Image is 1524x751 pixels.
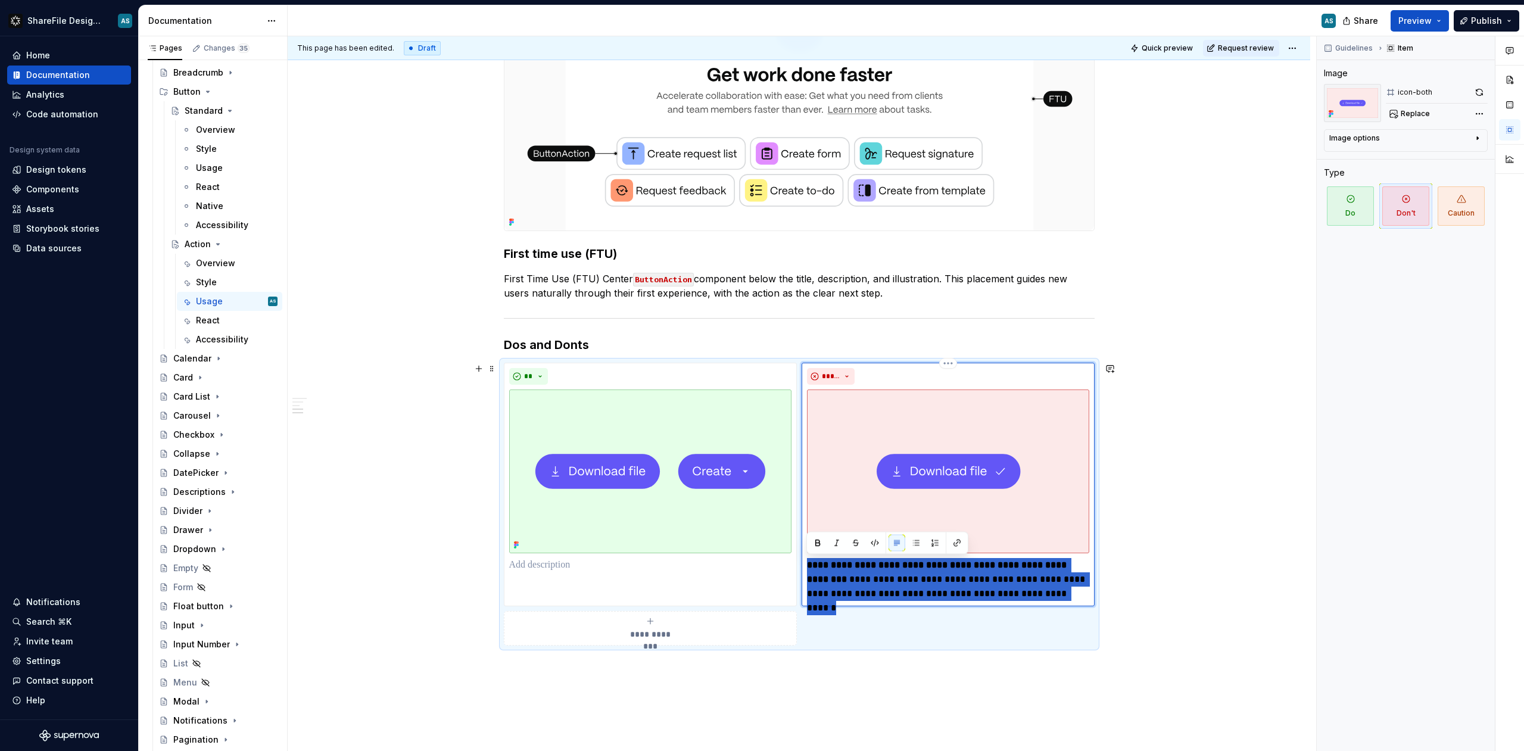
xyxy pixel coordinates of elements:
[173,524,203,536] div: Drawer
[154,578,282,597] a: Form
[2,8,136,33] button: ShareFile Design SystemAS
[177,273,282,292] a: Style
[1438,186,1485,226] span: Caution
[7,691,131,710] button: Help
[173,372,193,384] div: Card
[1127,40,1198,57] button: Quick preview
[154,730,282,749] a: Pagination
[1335,43,1373,53] span: Guidelines
[196,276,217,288] div: Style
[1324,183,1377,229] button: Do
[8,14,23,28] img: 16fa4d48-c719-41e7-904a-cec51ff481f5.png
[1142,43,1193,53] span: Quick preview
[26,203,54,215] div: Assets
[27,15,104,27] div: ShareFile Design System
[196,334,248,345] div: Accessibility
[26,69,90,81] div: Documentation
[1401,109,1430,119] span: Replace
[154,635,282,654] a: Input Number
[7,85,131,104] a: Analytics
[7,46,131,65] a: Home
[185,105,223,117] div: Standard
[154,425,282,444] a: Checkbox
[26,655,61,667] div: Settings
[173,696,200,708] div: Modal
[154,406,282,425] a: Carousel
[504,336,1095,353] h3: Dos and Donts
[148,43,182,53] div: Pages
[196,219,248,231] div: Accessibility
[26,183,79,195] div: Components
[1379,183,1432,229] button: Don't
[173,734,219,746] div: Pagination
[1354,15,1378,27] span: Share
[1435,183,1488,229] button: Caution
[807,389,1089,553] img: 6b9158f7-ced3-4f76-84e5-ee3da3aa4ff2.svg
[1203,40,1279,57] button: Request review
[1329,133,1380,143] div: Image options
[177,311,282,330] a: React
[39,730,99,741] svg: Supernova Logo
[154,711,282,730] a: Notifications
[154,482,282,501] a: Descriptions
[1329,133,1482,148] button: Image options
[154,521,282,540] a: Drawer
[121,16,130,26] div: AS
[7,632,131,651] a: Invite team
[1324,67,1348,79] div: Image
[26,89,64,101] div: Analytics
[154,349,282,368] a: Calendar
[509,389,791,553] img: 25247455-3008-4886-92bd-6227918ccacd.svg
[196,181,220,193] div: React
[196,162,223,174] div: Usage
[173,67,223,79] div: Breadcrumb
[7,105,131,124] a: Code automation
[1324,16,1333,26] div: AS
[173,581,193,593] div: Form
[154,616,282,635] a: Input
[173,410,211,422] div: Carousel
[173,505,202,517] div: Divider
[404,41,441,55] div: Draft
[1398,15,1432,27] span: Preview
[1454,10,1519,32] button: Publish
[26,694,45,706] div: Help
[26,49,50,61] div: Home
[177,158,282,177] a: Usage
[7,612,131,631] button: Search ⌘K
[26,108,98,120] div: Code automation
[196,143,217,155] div: Style
[154,597,282,616] a: Float button
[7,160,131,179] a: Design tokens
[154,463,282,482] a: DatePicker
[26,635,73,647] div: Invite team
[154,82,282,101] div: Button
[154,63,282,82] a: Breadcrumb
[173,448,210,460] div: Collapse
[173,600,224,612] div: Float button
[177,254,282,273] a: Overview
[177,330,282,349] a: Accessibility
[204,43,250,53] div: Changes
[26,242,82,254] div: Data sources
[154,673,282,692] a: Menu
[270,295,276,307] div: AS
[26,675,94,687] div: Contact support
[196,200,223,212] div: Native
[154,387,282,406] a: Card List
[177,177,282,197] a: React
[154,501,282,521] a: Divider
[173,353,211,364] div: Calendar
[1471,15,1502,27] span: Publish
[1324,84,1381,122] img: 6b9158f7-ced3-4f76-84e5-ee3da3aa4ff2.svg
[196,124,235,136] div: Overview
[177,139,282,158] a: Style
[1382,186,1429,226] span: Don't
[173,657,188,669] div: List
[173,429,214,441] div: Checkbox
[154,692,282,711] a: Modal
[177,216,282,235] a: Accessibility
[7,671,131,690] button: Contact support
[196,295,223,307] div: Usage
[154,368,282,387] a: Card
